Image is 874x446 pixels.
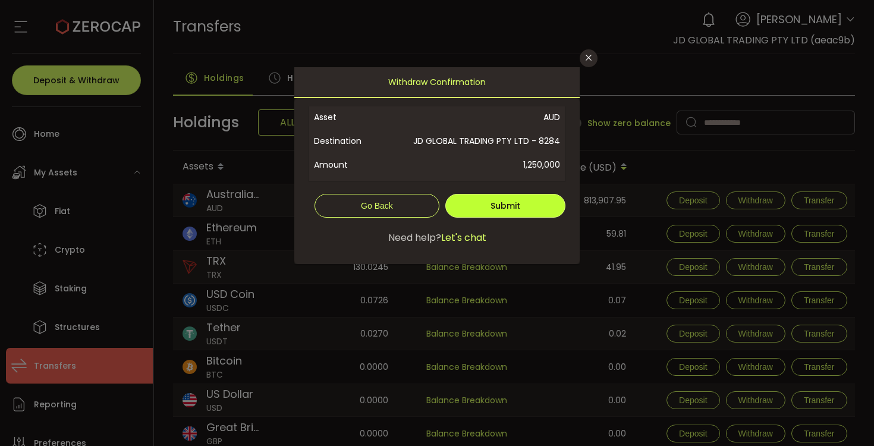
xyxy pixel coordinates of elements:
[315,194,439,218] button: Go Back
[732,318,874,446] div: 聊天小组件
[389,153,560,177] span: 1,250,000
[388,67,486,97] span: Withdraw Confirmation
[389,105,560,129] span: AUD
[388,231,441,245] span: Need help?
[491,200,520,212] span: Submit
[441,231,486,245] span: Let's chat
[294,67,580,264] div: dialog
[389,129,560,153] span: JD GLOBAL TRADING PTY LTD - 8284
[732,318,874,446] iframe: Chat Widget
[580,49,598,67] button: Close
[314,129,389,153] span: Destination
[314,153,389,177] span: Amount
[314,105,389,129] span: Asset
[445,194,565,218] button: Submit
[361,201,393,211] span: Go Back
